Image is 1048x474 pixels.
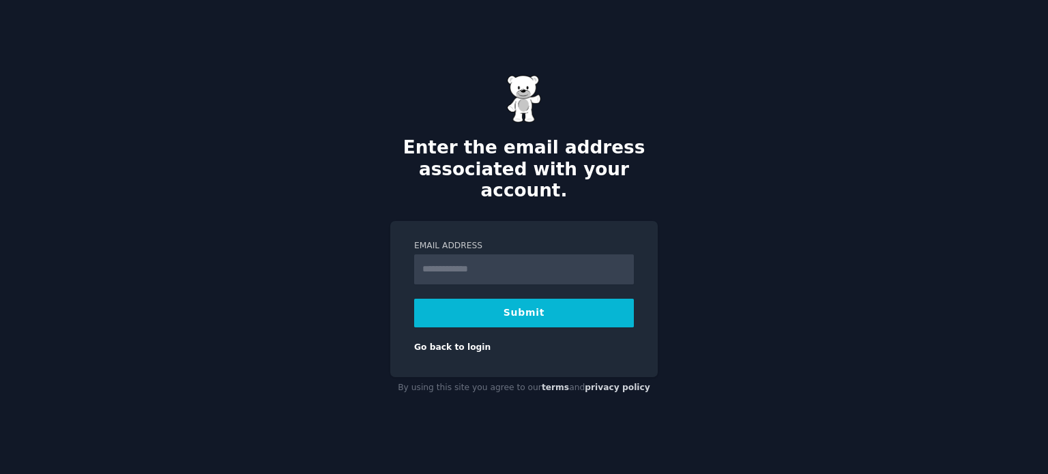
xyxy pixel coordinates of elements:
img: Gummy Bear [507,75,541,123]
h2: Enter the email address associated with your account. [390,137,658,202]
a: privacy policy [585,383,650,392]
label: Email Address [414,240,634,252]
a: terms [542,383,569,392]
a: Go back to login [414,342,491,352]
div: By using this site you agree to our and [390,377,658,399]
button: Submit [414,299,634,327]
